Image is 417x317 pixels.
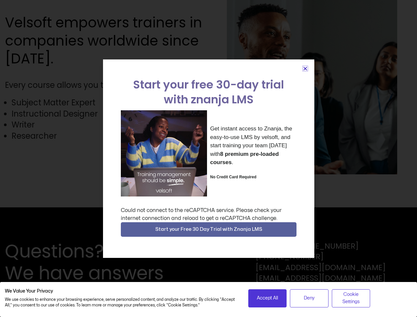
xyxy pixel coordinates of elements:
[5,288,238,294] h2: We Value Your Privacy
[304,295,315,302] span: Deny
[332,289,370,307] button: Adjust cookie preferences
[121,206,296,222] div: Could not connect to the reCAPTCHA service. Please check your internet connection and reload to g...
[290,289,329,307] button: Deny all cookies
[121,77,296,107] h2: Start your free 30-day trial with znanja LMS
[210,151,279,166] strong: 8 premium pre-loaded courses
[210,175,257,179] strong: No Credit Card Required
[257,295,278,302] span: Accept All
[121,222,296,237] button: Start your Free 30 Day Trial with Znanja LMS
[5,297,238,308] p: We use cookies to enhance your browsing experience, serve personalized content, and analyze our t...
[336,291,366,306] span: Cookie Settings
[121,110,207,196] img: a woman sitting at her laptop dancing
[303,66,308,71] a: Close
[155,226,262,233] span: Start your Free 30 Day Trial with Znanja LMS
[210,124,296,167] p: Get instant access to Znanja, the easy-to-use LMS by velsoft, and start training your team [DATE]...
[248,289,287,307] button: Accept all cookies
